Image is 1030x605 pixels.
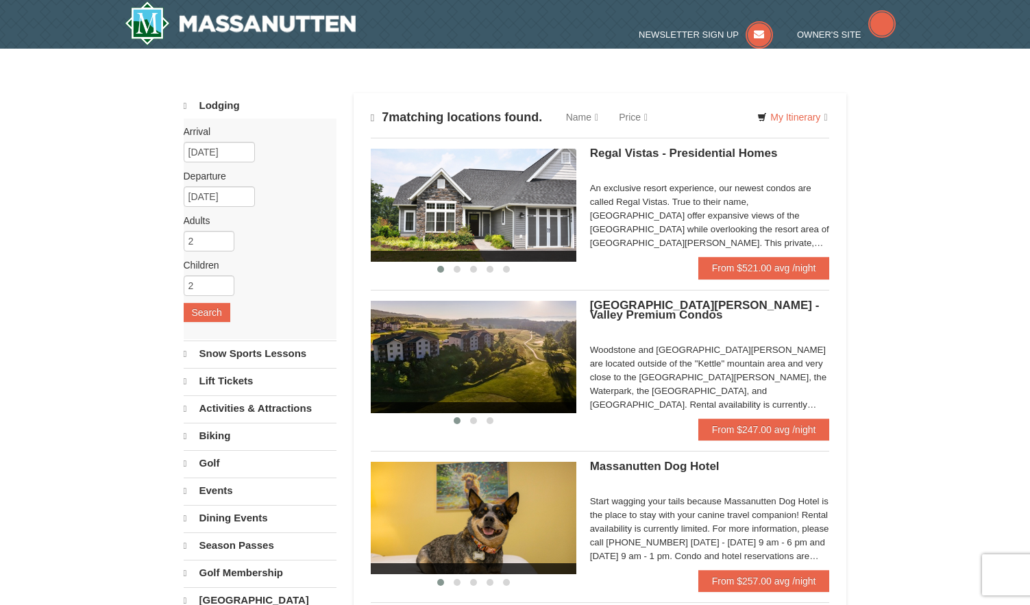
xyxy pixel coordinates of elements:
[125,1,356,45] a: Massanutten Resort
[184,450,336,476] a: Golf
[184,560,336,586] a: Golf Membership
[590,495,830,563] div: Start wagging your tails because Massanutten Dog Hotel is the place to stay with your canine trav...
[698,257,830,279] a: From $521.00 avg /night
[639,29,739,40] span: Newsletter Sign Up
[125,1,356,45] img: Massanutten Resort Logo
[184,505,336,531] a: Dining Events
[590,182,830,250] div: An exclusive resort experience, our newest condos are called Regal Vistas. True to their name, [G...
[698,570,830,592] a: From $257.00 avg /night
[184,478,336,504] a: Events
[797,29,861,40] span: Owner's Site
[184,125,326,138] label: Arrival
[590,299,820,321] span: [GEOGRAPHIC_DATA][PERSON_NAME] - Valley Premium Condos
[698,419,830,441] a: From $247.00 avg /night
[184,423,336,449] a: Biking
[748,107,836,127] a: My Itinerary
[184,303,230,322] button: Search
[184,395,336,421] a: Activities & Attractions
[639,29,773,40] a: Newsletter Sign Up
[184,93,336,119] a: Lodging
[590,147,778,160] span: Regal Vistas - Presidential Homes
[590,343,830,412] div: Woodstone and [GEOGRAPHIC_DATA][PERSON_NAME] are located outside of the "Kettle" mountain area an...
[590,460,720,473] span: Massanutten Dog Hotel
[184,368,336,394] a: Lift Tickets
[184,169,326,183] label: Departure
[797,29,896,40] a: Owner's Site
[184,258,326,272] label: Children
[556,103,609,131] a: Name
[609,103,658,131] a: Price
[184,341,336,367] a: Snow Sports Lessons
[184,532,336,558] a: Season Passes
[184,214,326,227] label: Adults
